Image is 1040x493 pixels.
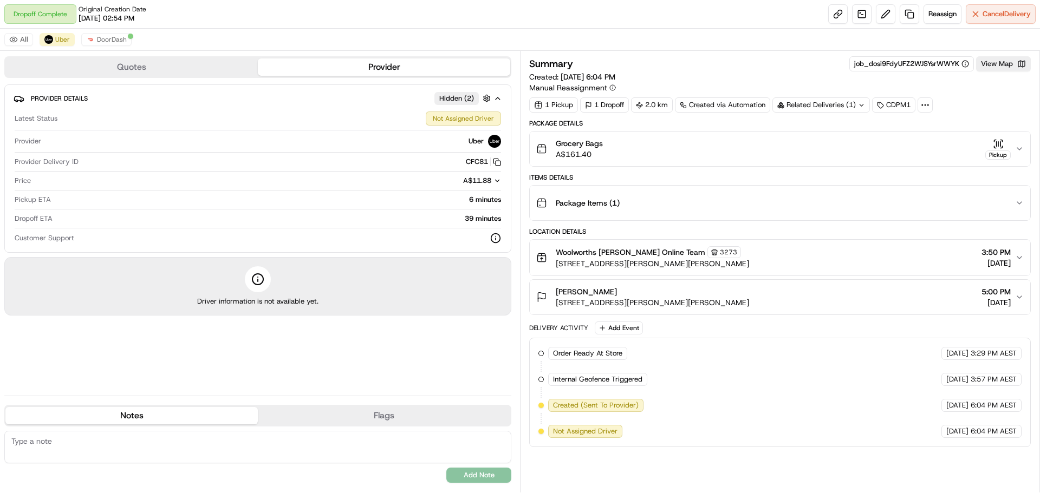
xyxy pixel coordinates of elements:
[946,400,968,410] span: [DATE]
[15,195,51,205] span: Pickup ETA
[86,35,95,44] img: doordash_logo_v2.png
[11,103,30,123] img: 1736555255976-a54dd68f-1ca7-489b-9aae-adbdc363a1c4
[22,157,83,168] span: Knowledge Base
[971,349,1017,358] span: 3:29 PM AEST
[6,153,87,172] a: 📗Knowledge Base
[854,59,969,69] button: job_dosi9FdyUFZ2WJSYsrWWYK
[529,82,616,93] button: Manual Reassignment
[971,400,1017,410] span: 6:04 PM AEST
[976,56,1031,71] button: View Map
[772,97,870,113] div: Related Deliveries (1)
[530,132,1030,166] button: Grocery BagsA$161.40Pickup
[983,9,1031,19] span: Cancel Delivery
[981,258,1011,268] span: [DATE]
[406,176,501,186] button: A$11.88
[971,426,1017,436] span: 6:04 PM AEST
[946,349,968,358] span: [DATE]
[11,158,19,167] div: 📗
[675,97,770,113] a: Created via Automation
[530,240,1030,275] button: Woolworths [PERSON_NAME] Online Team3273[STREET_ADDRESS][PERSON_NAME][PERSON_NAME]3:50 PM[DATE]
[31,94,88,103] span: Provider Details
[981,247,1011,258] span: 3:50 PM
[97,35,127,44] span: DoorDash
[15,114,57,123] span: Latest Status
[4,33,33,46] button: All
[5,58,258,76] button: Quotes
[985,139,1011,160] button: Pickup
[971,374,1017,384] span: 3:57 PM AEST
[553,374,642,384] span: Internal Geofence Triggered
[872,97,915,113] div: CDPM1
[720,248,737,257] span: 3273
[530,186,1030,220] button: Package Items (1)
[14,89,502,107] button: Provider DetailsHidden (2)
[76,183,131,192] a: Powered byPylon
[102,157,174,168] span: API Documentation
[556,297,749,308] span: [STREET_ADDRESS][PERSON_NAME][PERSON_NAME]
[15,214,53,224] span: Dropoff ETA
[595,321,643,334] button: Add Event
[79,5,146,14] span: Original Creation Date
[529,97,578,113] div: 1 Pickup
[488,135,501,148] img: uber-new-logo.jpeg
[553,349,622,358] span: Order Ready At Store
[561,72,615,82] span: [DATE] 6:04 PM
[37,103,178,114] div: Start new chat
[79,14,134,23] span: [DATE] 02:54 PM
[11,11,32,32] img: Nash
[553,426,617,436] span: Not Assigned Driver
[258,58,510,76] button: Provider
[529,227,1031,236] div: Location Details
[28,70,195,81] input: Got a question? Start typing here...
[258,407,510,424] button: Flags
[981,297,1011,308] span: [DATE]
[529,324,588,332] div: Delivery Activity
[463,176,491,185] span: A$11.88
[985,150,1011,160] div: Pickup
[530,280,1030,314] button: [PERSON_NAME][STREET_ADDRESS][PERSON_NAME][PERSON_NAME]5:00 PM[DATE]
[529,82,607,93] span: Manual Reassignment
[580,97,629,113] div: 1 Dropoff
[92,158,100,167] div: 💻
[15,136,41,146] span: Provider
[439,94,474,103] span: Hidden ( 2 )
[553,400,639,410] span: Created (Sent To Provider)
[108,183,131,192] span: Pylon
[529,59,573,69] h3: Summary
[15,233,74,243] span: Customer Support
[924,4,961,24] button: Reassign
[40,33,75,46] button: Uber
[197,297,318,306] span: Driver information is not available yet.
[87,153,178,172] a: 💻API Documentation
[469,136,484,146] span: Uber
[434,91,493,105] button: Hidden (2)
[556,286,617,297] span: [PERSON_NAME]
[55,35,70,44] span: Uber
[81,33,132,46] button: DoorDash
[55,195,501,205] div: 6 minutes
[556,138,603,149] span: Grocery Bags
[466,157,501,167] button: CFC81
[946,374,968,384] span: [DATE]
[928,9,957,19] span: Reassign
[11,43,197,61] p: Welcome 👋
[37,114,137,123] div: We're available if you need us!
[981,286,1011,297] span: 5:00 PM
[57,214,501,224] div: 39 minutes
[44,35,53,44] img: uber-new-logo.jpeg
[556,258,749,269] span: [STREET_ADDRESS][PERSON_NAME][PERSON_NAME]
[15,157,79,167] span: Provider Delivery ID
[5,407,258,424] button: Notes
[529,173,1031,182] div: Items Details
[184,107,197,120] button: Start new chat
[15,176,31,186] span: Price
[529,71,615,82] span: Created:
[556,198,620,208] span: Package Items ( 1 )
[529,119,1031,128] div: Package Details
[631,97,673,113] div: 2.0 km
[946,426,968,436] span: [DATE]
[556,247,705,258] span: Woolworths [PERSON_NAME] Online Team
